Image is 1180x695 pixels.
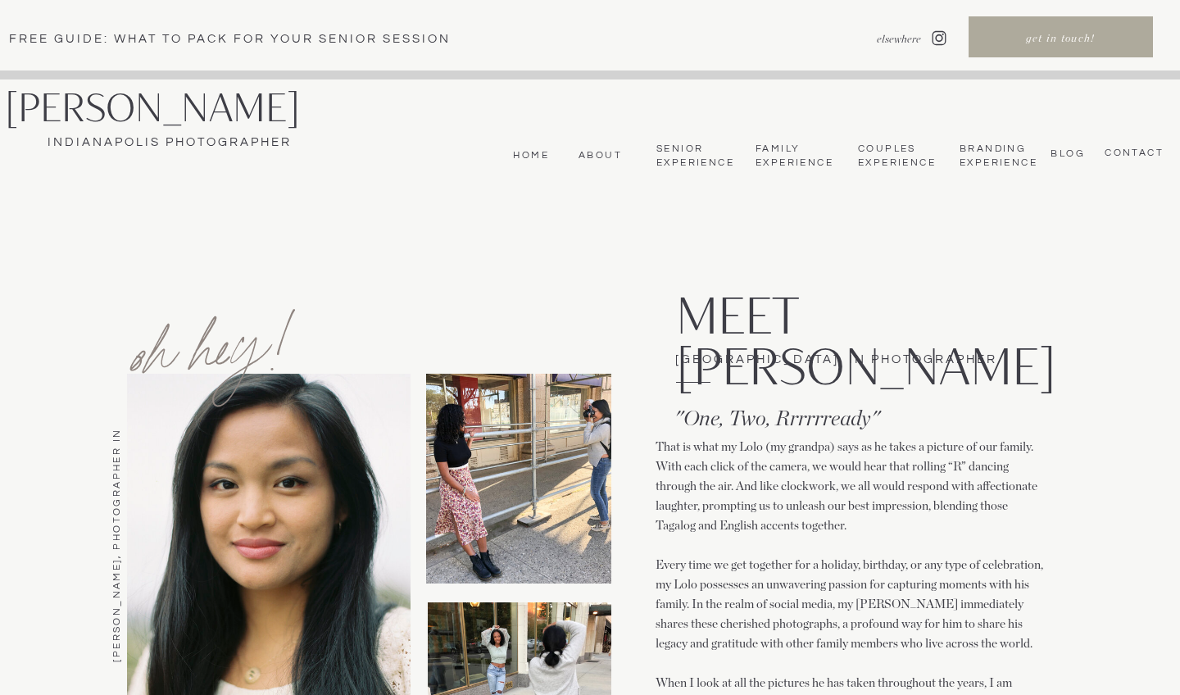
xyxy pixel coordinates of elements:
[970,31,1150,49] a: get in touch!
[676,288,1090,342] h2: Meet [PERSON_NAME]
[101,257,319,411] p: oh hey!
[674,403,939,434] h3: "One, Two, Rrrrrready"
[960,143,1034,170] a: BrandingExperience
[960,143,1034,170] nav: Branding Experience
[656,143,733,170] a: Senior Experience
[573,149,622,162] a: About
[675,351,1009,382] h1: [GEOGRAPHIC_DATA], IN PHOTOGRAPHER
[5,87,348,129] a: [PERSON_NAME]
[836,32,921,47] nav: elsewhere
[9,30,478,47] a: Free Guide: What To pack for your senior session
[1046,148,1085,159] a: bLog
[509,149,549,162] a: Home
[756,143,832,170] a: Family Experience
[5,134,334,152] a: Indianapolis Photographer
[1100,147,1164,160] a: CONTACT
[858,143,934,170] a: Couples Experience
